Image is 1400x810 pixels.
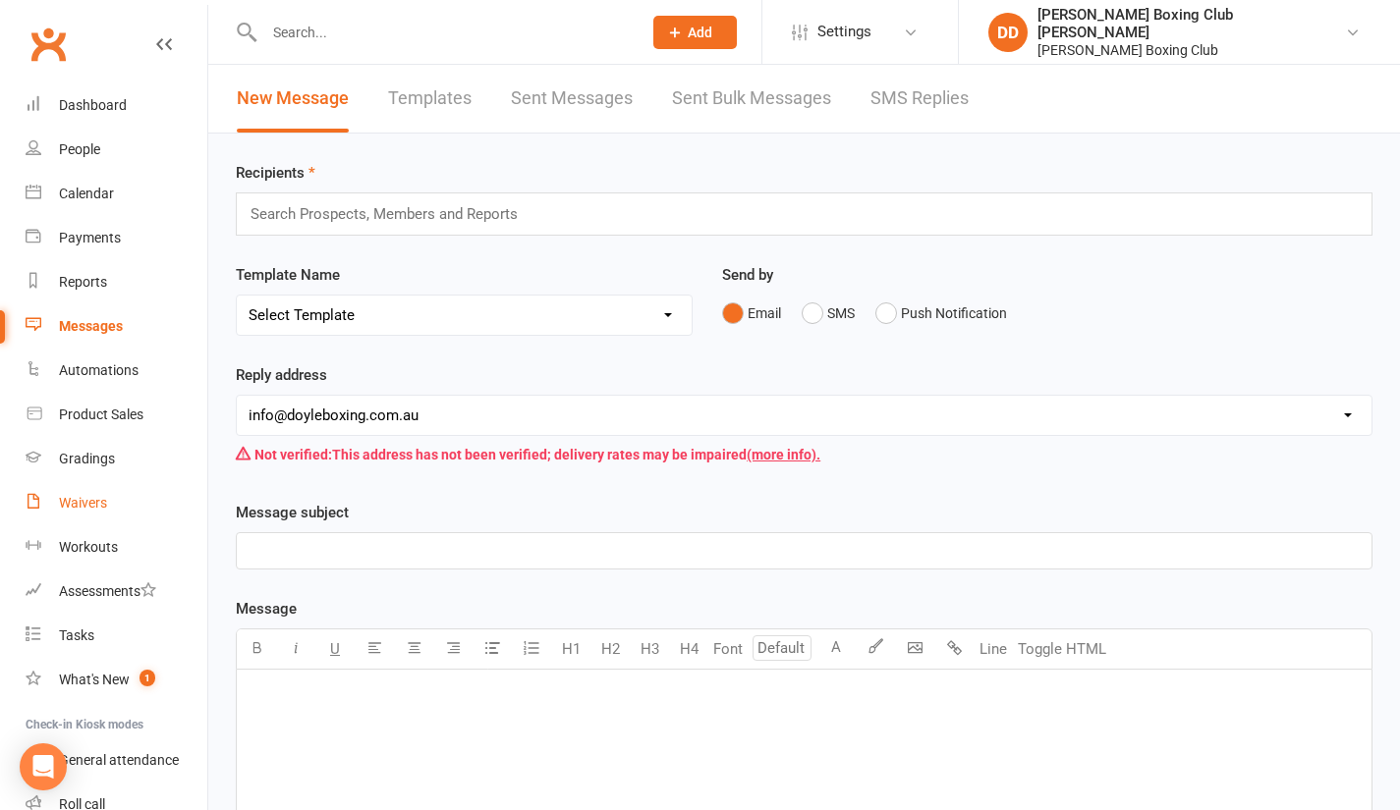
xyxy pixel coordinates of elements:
[59,97,127,113] div: Dashboard
[59,230,121,245] div: Payments
[59,451,115,466] div: Gradings
[59,274,107,290] div: Reports
[708,629,748,669] button: Font
[59,627,94,643] div: Tasks
[669,629,708,669] button: H4
[551,629,590,669] button: H1
[236,363,327,387] label: Reply address
[630,629,669,669] button: H3
[330,640,340,658] span: U
[974,629,1013,669] button: Line
[26,525,207,569] a: Workouts
[388,65,472,133] a: Templates
[688,25,712,40] span: Add
[24,20,73,69] a: Clubworx
[236,597,297,621] label: Message
[249,201,536,227] input: Search Prospects, Members and Reports
[26,128,207,172] a: People
[59,672,130,687] div: What's New
[817,10,871,54] span: Settings
[672,65,831,133] a: Sent Bulk Messages
[236,263,340,287] label: Template Name
[590,629,630,669] button: H2
[26,658,207,702] a: What's New1
[653,16,737,49] button: Add
[1013,629,1111,669] button: Toggle HTML
[59,362,139,378] div: Automations
[59,318,123,334] div: Messages
[722,263,773,287] label: Send by
[753,635,812,661] input: Default
[1037,41,1345,59] div: [PERSON_NAME] Boxing Club
[26,83,207,128] a: Dashboard
[26,569,207,614] a: Assessments
[254,447,332,462] strong: Not verified:
[870,65,969,133] a: SMS Replies
[802,295,855,332] button: SMS
[237,65,349,133] a: New Message
[26,260,207,304] a: Reports
[258,19,628,46] input: Search...
[315,629,355,669] button: U
[26,614,207,658] a: Tasks
[59,186,114,201] div: Calendar
[722,295,781,332] button: Email
[236,501,349,524] label: Message subject
[59,583,156,599] div: Assessments
[875,295,1007,332] button: Push Notification
[59,406,143,422] div: Product Sales
[26,216,207,260] a: Payments
[26,304,207,349] a: Messages
[511,65,633,133] a: Sent Messages
[59,495,107,511] div: Waivers
[988,13,1028,52] div: DD
[59,752,179,768] div: General attendance
[26,738,207,783] a: General attendance kiosk mode
[20,743,67,790] div: Open Intercom Messenger
[236,436,1372,473] div: This address has not been verified; delivery rates may be impaired
[816,629,856,669] button: A
[59,539,118,555] div: Workouts
[140,670,155,686] span: 1
[26,172,207,216] a: Calendar
[747,447,820,462] a: (more info).
[26,481,207,525] a: Waivers
[26,393,207,437] a: Product Sales
[236,161,315,185] label: Recipients
[26,437,207,481] a: Gradings
[26,349,207,393] a: Automations
[59,141,100,157] div: People
[1037,6,1345,41] div: [PERSON_NAME] Boxing Club [PERSON_NAME]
